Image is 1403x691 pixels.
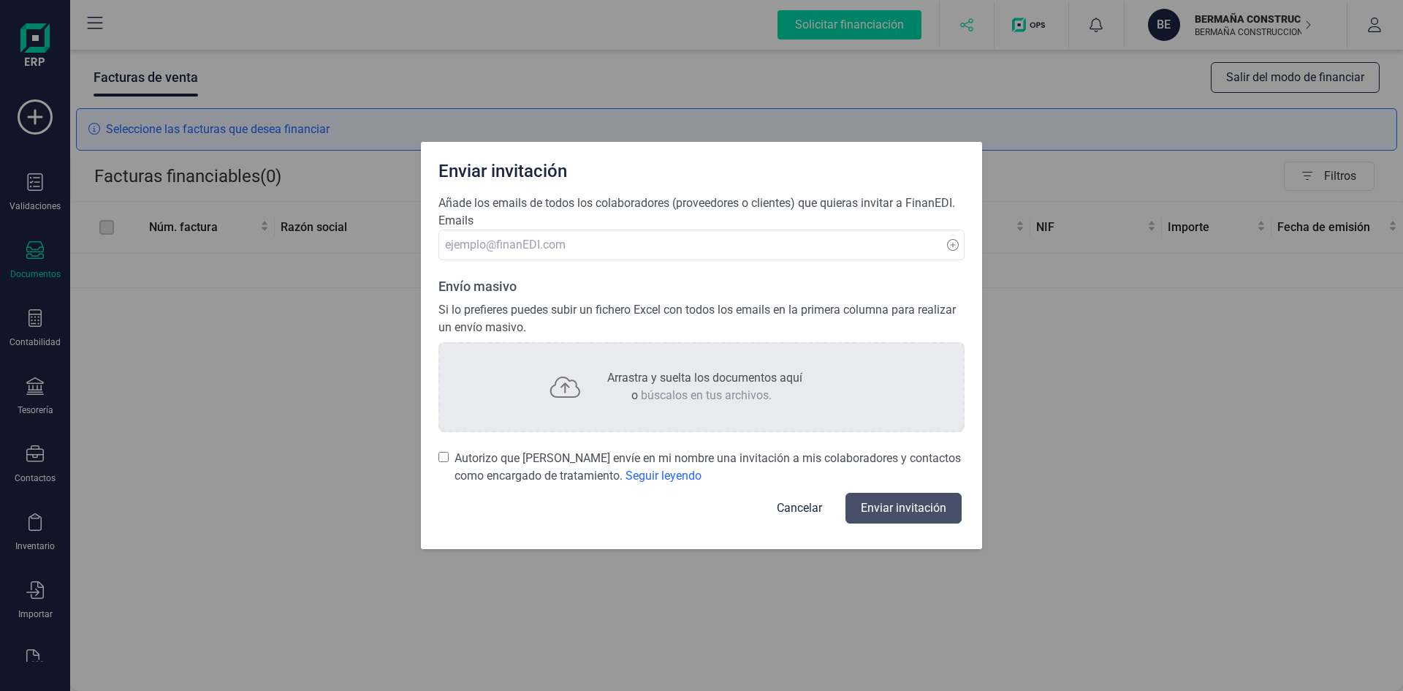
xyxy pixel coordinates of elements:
p: Envío masivo [438,278,965,295]
span: Emails [438,214,474,227]
p: Añade los emails de todos los colaboradores (proveedores o clientes) que quieras invitar a FinanEDI. [438,195,965,212]
span: Autorizo que [PERSON_NAME] envíe en mi nombre una invitación a mis colaboradores y contactos como... [455,450,965,485]
span: Seguir leyendo [626,469,701,483]
span: Arrastra y suelta los documentos aquí o [607,371,802,402]
div: Arrastra y suelta los documentos aquío búscalos en tus archivos. [438,342,965,432]
button: Enviar invitación [845,493,962,524]
p: Si lo prefieres puedes subir un fichero Excel con todos los emails en la primera columna para rea... [438,301,965,336]
button: Cancelar [759,491,840,526]
div: Enviar invitación [433,154,970,183]
input: Autorizo que [PERSON_NAME] envíe en mi nombre una invitación a mis colaboradores y contactos como... [438,450,449,464]
input: ejemplo@finanEDI.com [438,230,965,260]
span: búscalos en tus archivos. [641,388,772,402]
